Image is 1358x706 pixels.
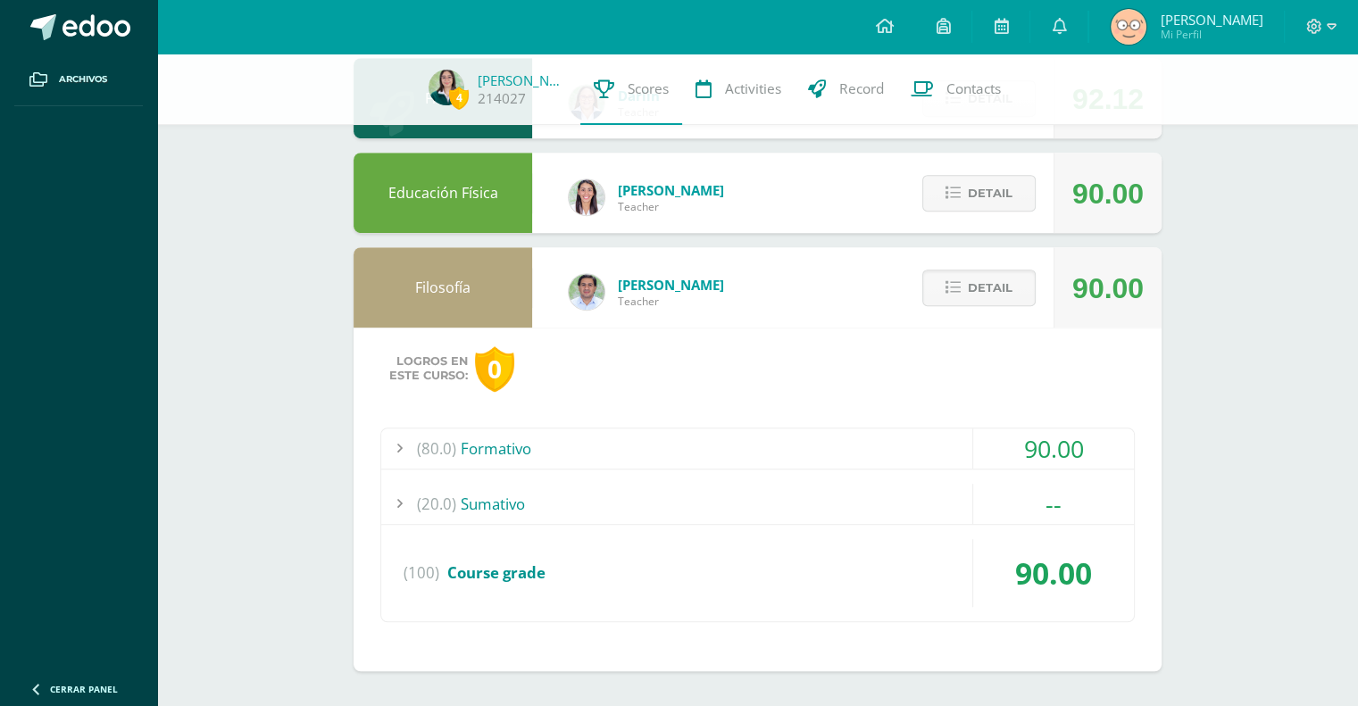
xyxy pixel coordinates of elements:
[618,181,724,199] span: [PERSON_NAME]
[1072,154,1144,234] div: 90.00
[968,271,1012,304] span: Detail
[354,247,532,328] div: Filosofía
[795,54,897,125] a: Record
[1111,9,1146,45] img: d9c7b72a65e1800de1590e9465332ea1.png
[973,484,1134,524] div: --
[475,346,514,392] div: 0
[1160,27,1262,42] span: Mi Perfil
[478,89,526,108] a: 214027
[618,276,724,294] span: [PERSON_NAME]
[354,153,532,233] div: Educación Física
[973,539,1134,607] div: 90.00
[417,484,456,524] span: (20.0)
[449,87,469,109] span: 4
[569,179,604,215] img: 68dbb99899dc55733cac1a14d9d2f825.png
[1072,248,1144,328] div: 90.00
[922,175,1036,212] button: Detail
[968,177,1012,210] span: Detail
[50,683,118,695] span: Cerrar panel
[569,274,604,310] img: f767cae2d037801592f2ba1a5db71a2a.png
[682,54,795,125] a: Activities
[429,70,464,105] img: a455c306de6069b1bdf364ebb330bb77.png
[922,270,1036,306] button: Detail
[389,354,468,383] span: Logros en este curso:
[897,54,1014,125] a: Contacts
[580,54,682,125] a: Scores
[14,54,143,106] a: Archivos
[381,484,1134,524] div: Sumativo
[381,428,1134,469] div: Formativo
[618,199,724,214] span: Teacher
[973,428,1134,469] div: 90.00
[447,562,546,583] span: Course grade
[839,79,884,98] span: Record
[628,79,669,98] span: Scores
[618,294,724,309] span: Teacher
[725,79,781,98] span: Activities
[478,71,567,89] a: [PERSON_NAME]
[946,79,1001,98] span: Contacts
[59,72,107,87] span: Archivos
[404,539,439,607] span: (100)
[417,428,456,469] span: (80.0)
[1160,11,1262,29] span: [PERSON_NAME]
